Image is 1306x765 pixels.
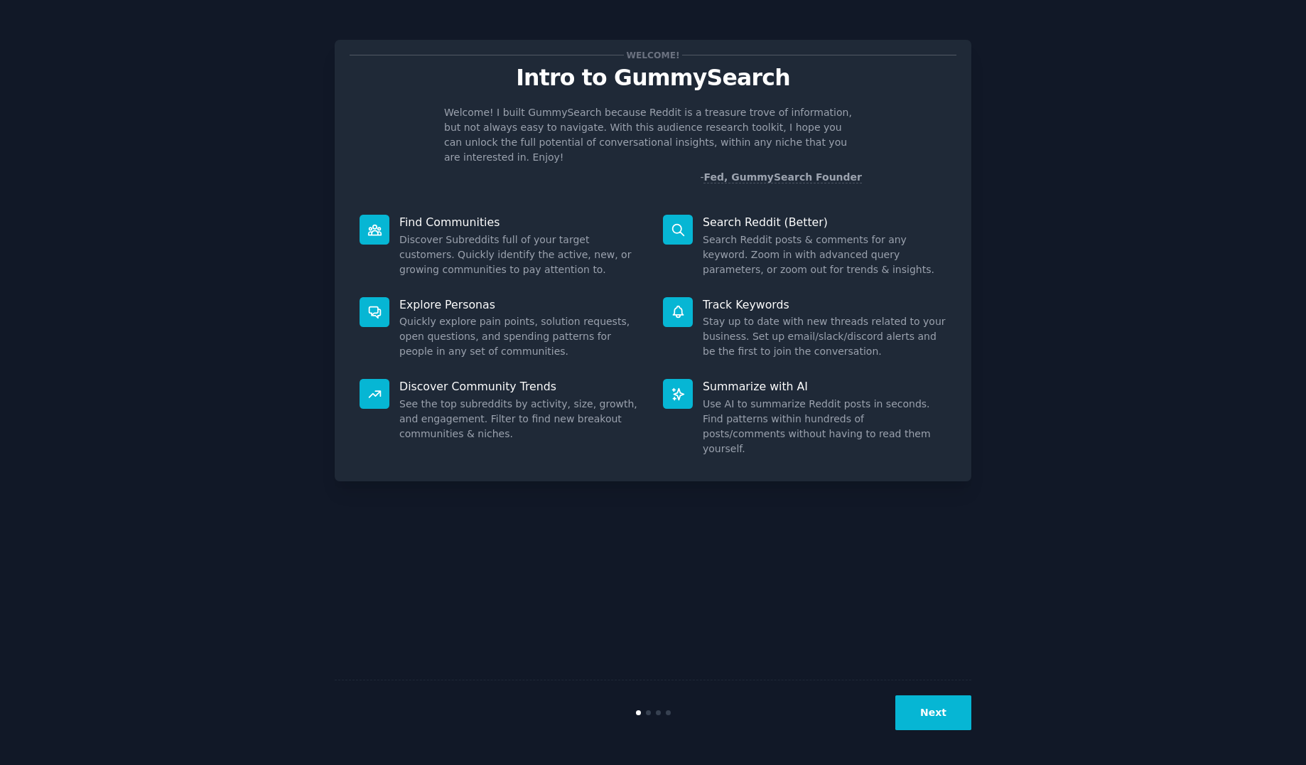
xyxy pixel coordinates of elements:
p: Summarize with AI [703,379,946,394]
p: Discover Community Trends [399,379,643,394]
dd: Use AI to summarize Reddit posts in seconds. Find patterns within hundreds of posts/comments with... [703,397,946,456]
dd: Discover Subreddits full of your target customers. Quickly identify the active, new, or growing c... [399,232,643,277]
a: Fed, GummySearch Founder [703,171,862,183]
span: Welcome! [624,48,682,63]
p: Explore Personas [399,297,643,312]
p: Intro to GummySearch [350,65,956,90]
p: Welcome! I built GummySearch because Reddit is a treasure trove of information, but not always ea... [444,105,862,165]
p: Track Keywords [703,297,946,312]
button: Next [895,695,971,730]
dd: See the top subreddits by activity, size, growth, and engagement. Filter to find new breakout com... [399,397,643,442]
dd: Search Reddit posts & comments for any keyword. Zoom in with advanced query parameters, or zoom o... [703,232,946,277]
p: Search Reddit (Better) [703,215,946,230]
p: Find Communities [399,215,643,230]
dd: Stay up to date with new threads related to your business. Set up email/slack/discord alerts and ... [703,314,946,359]
dd: Quickly explore pain points, solution requests, open questions, and spending patterns for people ... [399,314,643,359]
div: - [700,170,862,185]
